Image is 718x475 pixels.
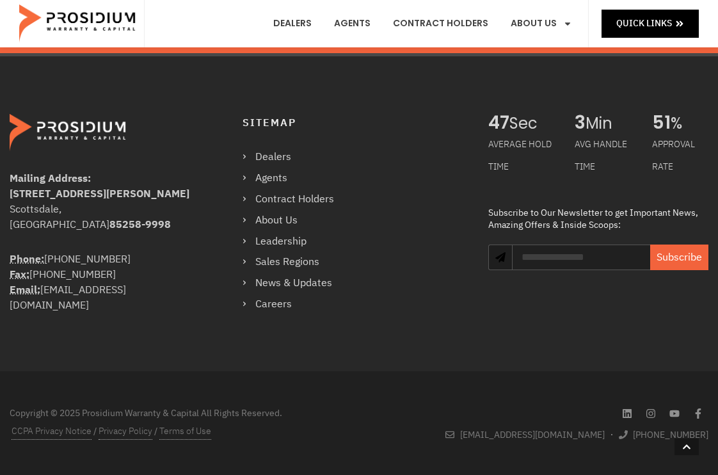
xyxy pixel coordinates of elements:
[243,295,347,314] a: Careers
[602,10,699,37] a: Quick Links
[652,114,671,133] span: 51
[243,211,347,230] a: About Us
[575,133,639,178] div: AVG HANDLE TIME
[10,252,44,267] abbr: Phone Number
[512,245,708,283] form: Newsletter Form
[10,186,189,202] b: [STREET_ADDRESS][PERSON_NAME]
[586,114,639,133] span: Min
[652,133,708,178] div: APPROVAL RATE
[619,427,709,443] a: [PHONE_NUMBER]
[159,423,211,440] a: Terms of Use
[671,114,708,133] span: %
[509,114,562,133] span: Sec
[650,245,708,270] button: Subscribe
[10,407,353,420] div: Copyright © 2025 Prosidium Warranty & Capital All Rights Reserved.
[243,253,347,271] a: Sales Regions
[488,133,562,178] div: AVERAGE HOLD TIME
[657,250,702,265] span: Subscribe
[243,274,347,293] a: News & Updates
[616,15,672,31] span: Quick Links
[488,207,708,232] div: Subscribe to Our Newsletter to get Important News, Amazing Offers & Inside Scoops:
[10,282,40,298] strong: Email:
[109,217,171,232] b: 85258-9998
[243,190,347,209] a: Contract Holders
[575,114,586,133] span: 3
[243,148,347,166] a: Dealers
[243,114,462,133] h4: Sitemap
[243,232,347,251] a: Leadership
[243,169,347,188] a: Agents
[10,267,29,282] abbr: Fax
[457,427,605,443] span: [EMAIL_ADDRESS][DOMAIN_NAME]
[488,114,509,133] span: 47
[10,267,29,282] strong: Fax:
[99,423,152,440] a: Privacy Policy
[10,202,198,232] div: Scottsdale, [GEOGRAPHIC_DATA]
[10,171,91,186] b: Mailing Address:
[10,252,44,267] strong: Phone:
[243,148,347,313] nav: Menu
[10,282,40,298] abbr: Email Address
[12,423,92,440] a: CCPA Privacy Notice
[10,423,353,440] div: / /
[445,427,605,443] a: [EMAIL_ADDRESS][DOMAIN_NAME]
[630,427,708,443] span: [PHONE_NUMBER]
[10,252,198,313] div: [PHONE_NUMBER] [PHONE_NUMBER] [EMAIL_ADDRESS][DOMAIN_NAME]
